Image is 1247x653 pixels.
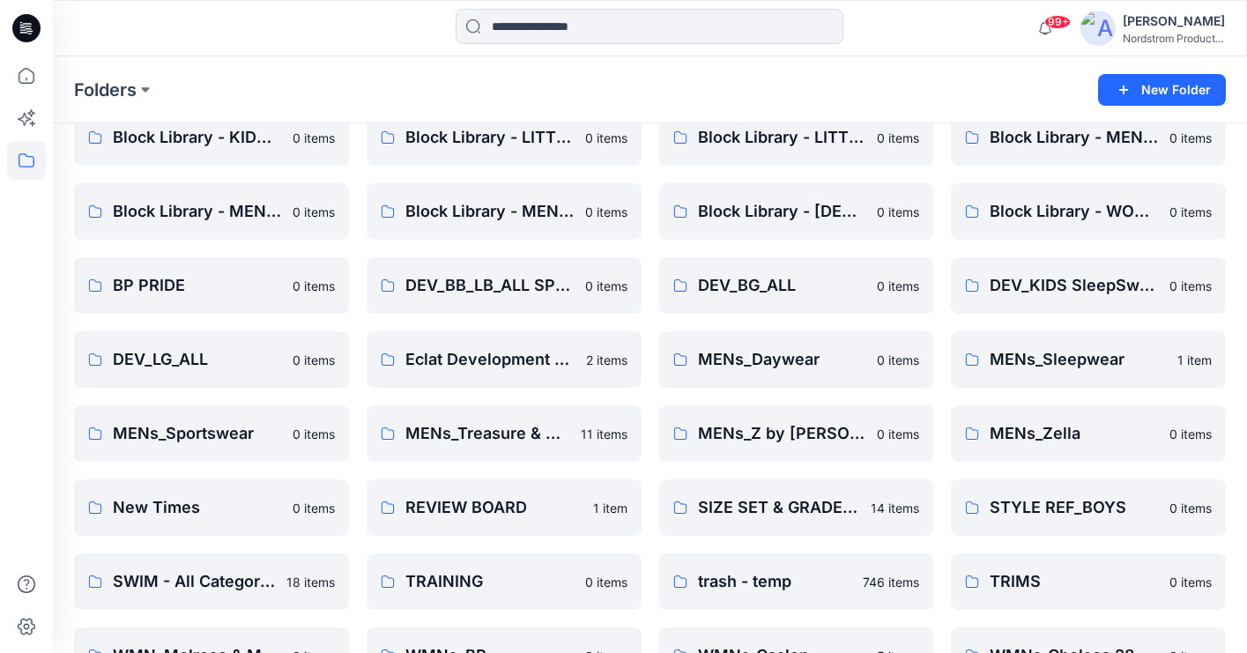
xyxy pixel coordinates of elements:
[659,257,934,314] a: DEV_BG_ALL0 items
[585,203,627,221] p: 0 items
[659,109,934,166] a: Block Library - LITTLE GIRLS0 items
[698,347,867,372] p: MENs_Daywear
[877,277,919,295] p: 0 items
[990,421,1159,446] p: MENs_Zella
[871,499,919,517] p: 14 items
[367,331,642,388] a: Eclat Development Seasons2 items
[405,569,575,594] p: TRAINING
[698,125,867,150] p: Block Library - LITTLE GIRLS
[405,273,575,298] p: DEV_BB_LB_ALL SPORTSWEAR
[74,183,349,240] a: Block Library - MENS SLEEP & UNDERWEAR0 items
[293,425,335,443] p: 0 items
[74,331,349,388] a: DEV_LG_ALL0 items
[659,479,934,536] a: SIZE SET & GRADE REVIEWS14 items
[293,129,335,147] p: 0 items
[1177,351,1212,369] p: 1 item
[990,569,1159,594] p: TRIMS
[877,351,919,369] p: 0 items
[581,425,627,443] p: 11 items
[877,203,919,221] p: 0 items
[113,273,282,298] p: BP PRIDE
[293,203,335,221] p: 0 items
[951,479,1226,536] a: STYLE REF_BOYS0 items
[1169,499,1212,517] p: 0 items
[367,405,642,462] a: MENs_Treasure & Bond11 items
[367,479,642,536] a: REVIEW BOARD1 item
[1169,277,1212,295] p: 0 items
[405,125,575,150] p: Block Library - LITTLE BOYS
[990,495,1159,520] p: STYLE REF_BOYS
[367,183,642,240] a: Block Library - MENS TAILORED0 items
[877,425,919,443] p: 0 items
[586,351,627,369] p: 2 items
[113,569,276,594] p: SWIM - All Categories
[1123,11,1225,32] div: [PERSON_NAME]
[405,421,570,446] p: MENs_Treasure & Bond
[113,347,282,372] p: DEV_LG_ALL
[113,125,282,150] p: Block Library - KIDS UNDERWEAR ALL SIZES
[405,347,575,372] p: Eclat Development Seasons
[1169,129,1212,147] p: 0 items
[74,109,349,166] a: Block Library - KIDS UNDERWEAR ALL SIZES0 items
[367,109,642,166] a: Block Library - LITTLE BOYS0 items
[877,129,919,147] p: 0 items
[659,331,934,388] a: MENs_Daywear0 items
[990,347,1167,372] p: MENs_Sleepwear
[585,277,627,295] p: 0 items
[367,257,642,314] a: DEV_BB_LB_ALL SPORTSWEAR0 items
[405,495,583,520] p: REVIEW BOARD
[1169,573,1212,591] p: 0 items
[113,199,282,224] p: Block Library - MENS SLEEP & UNDERWEAR
[367,553,642,610] a: TRAINING0 items
[990,199,1159,224] p: Block Library - WOMENS
[1044,15,1071,29] span: 99+
[990,125,1159,150] p: Block Library - MENS ACTIVE & SPORTSWEAR
[1169,425,1212,443] p: 0 items
[593,499,627,517] p: 1 item
[286,573,335,591] p: 18 items
[1080,11,1116,46] img: avatar
[698,199,867,224] p: Block Library - [DEMOGRAPHIC_DATA] MENS - MISSY
[863,573,919,591] p: 746 items
[698,421,867,446] p: MENs_Z by [PERSON_NAME]
[951,405,1226,462] a: MENs_Zella0 items
[1169,203,1212,221] p: 0 items
[1123,32,1225,45] div: Nordstrom Product...
[74,479,349,536] a: New Times0 items
[585,573,627,591] p: 0 items
[293,499,335,517] p: 0 items
[585,129,627,147] p: 0 items
[405,199,575,224] p: Block Library - MENS TAILORED
[74,78,137,102] a: Folders
[951,183,1226,240] a: Block Library - WOMENS0 items
[113,421,282,446] p: MENs_Sportswear
[659,405,934,462] a: MENs_Z by [PERSON_NAME]0 items
[951,109,1226,166] a: Block Library - MENS ACTIVE & SPORTSWEAR0 items
[659,183,934,240] a: Block Library - [DEMOGRAPHIC_DATA] MENS - MISSY0 items
[74,553,349,610] a: SWIM - All Categories18 items
[74,257,349,314] a: BP PRIDE0 items
[990,273,1159,298] p: DEV_KIDS SleepSwimUnderwear_ALL
[698,569,853,594] p: trash - temp
[113,495,282,520] p: New Times
[74,405,349,462] a: MENs_Sportswear0 items
[698,495,861,520] p: SIZE SET & GRADE REVIEWS
[293,277,335,295] p: 0 items
[659,553,934,610] a: trash - temp746 items
[1098,74,1226,106] button: New Folder
[951,331,1226,388] a: MENs_Sleepwear1 item
[698,273,867,298] p: DEV_BG_ALL
[951,257,1226,314] a: DEV_KIDS SleepSwimUnderwear_ALL0 items
[293,351,335,369] p: 0 items
[951,553,1226,610] a: TRIMS0 items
